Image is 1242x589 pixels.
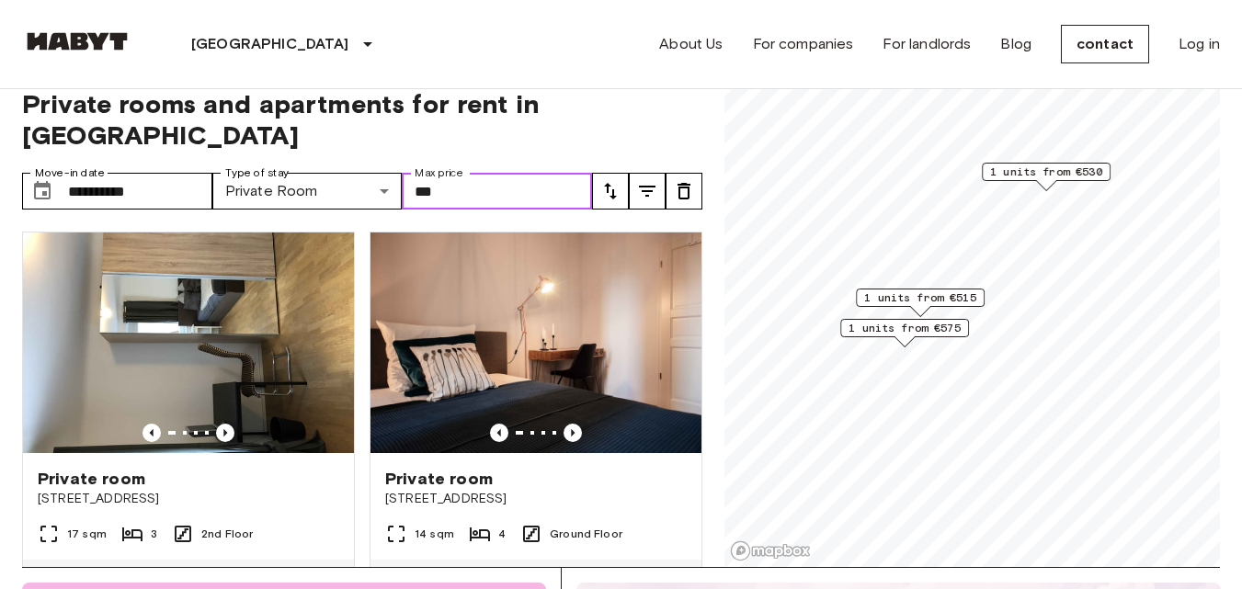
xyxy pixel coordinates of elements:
a: Blog [1000,33,1031,55]
a: contact [1061,25,1149,63]
font: 3 [151,527,157,540]
img: Habyt [22,32,132,51]
canvas: Map [724,66,1220,567]
font: [STREET_ADDRESS] [38,491,159,506]
font: For companies [753,35,854,52]
div: Map marker [856,289,985,317]
font: Move-in date [35,166,105,179]
img: Marketing picture of unit DE-09-010-001-03HF [370,232,701,453]
font: Type of stay [225,166,289,179]
button: Previous image [216,424,234,442]
font: 2nd Floor [201,527,253,540]
font: Private room [38,469,145,489]
font: Blog [1000,35,1031,52]
font: Private room [385,469,493,489]
a: For companies [753,33,854,55]
button: tune [592,173,629,210]
font: About Us [659,35,723,52]
font: Private rooms and apartments for rent in [GEOGRAPHIC_DATA] [22,88,540,151]
font: Ground Floor [550,527,622,540]
font: 14 [415,527,427,540]
font: [GEOGRAPHIC_DATA] [191,35,349,52]
button: Previous image [564,424,582,442]
div: Map marker [840,319,969,347]
font: contact [1077,35,1134,52]
button: tune [666,173,702,210]
a: Mapbox logo [730,540,811,561]
font: Max price [415,166,464,179]
button: Previous image [490,424,508,442]
button: Choose date, selected date is 21 Oct 2025 [24,173,61,210]
span: 1 units from €575 [849,320,961,336]
font: For landlords [883,35,971,52]
font: 4 [498,527,506,540]
a: For landlords [883,33,971,55]
button: tune [629,173,666,210]
span: 1 units from €515 [864,289,976,306]
a: About Us [659,33,723,55]
span: 1 units from €530 [990,164,1102,180]
font: Private Room [225,182,318,199]
img: Marketing picture of unit DE-09-006-002-01HF [23,232,354,453]
font: sqm [429,527,453,540]
div: Map marker [982,163,1111,191]
font: [STREET_ADDRESS] [385,491,507,506]
font: sqm [82,527,106,540]
font: Log in [1179,35,1220,52]
button: Previous image [142,424,161,442]
font: 17 [67,527,79,540]
a: Log in [1179,33,1220,55]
